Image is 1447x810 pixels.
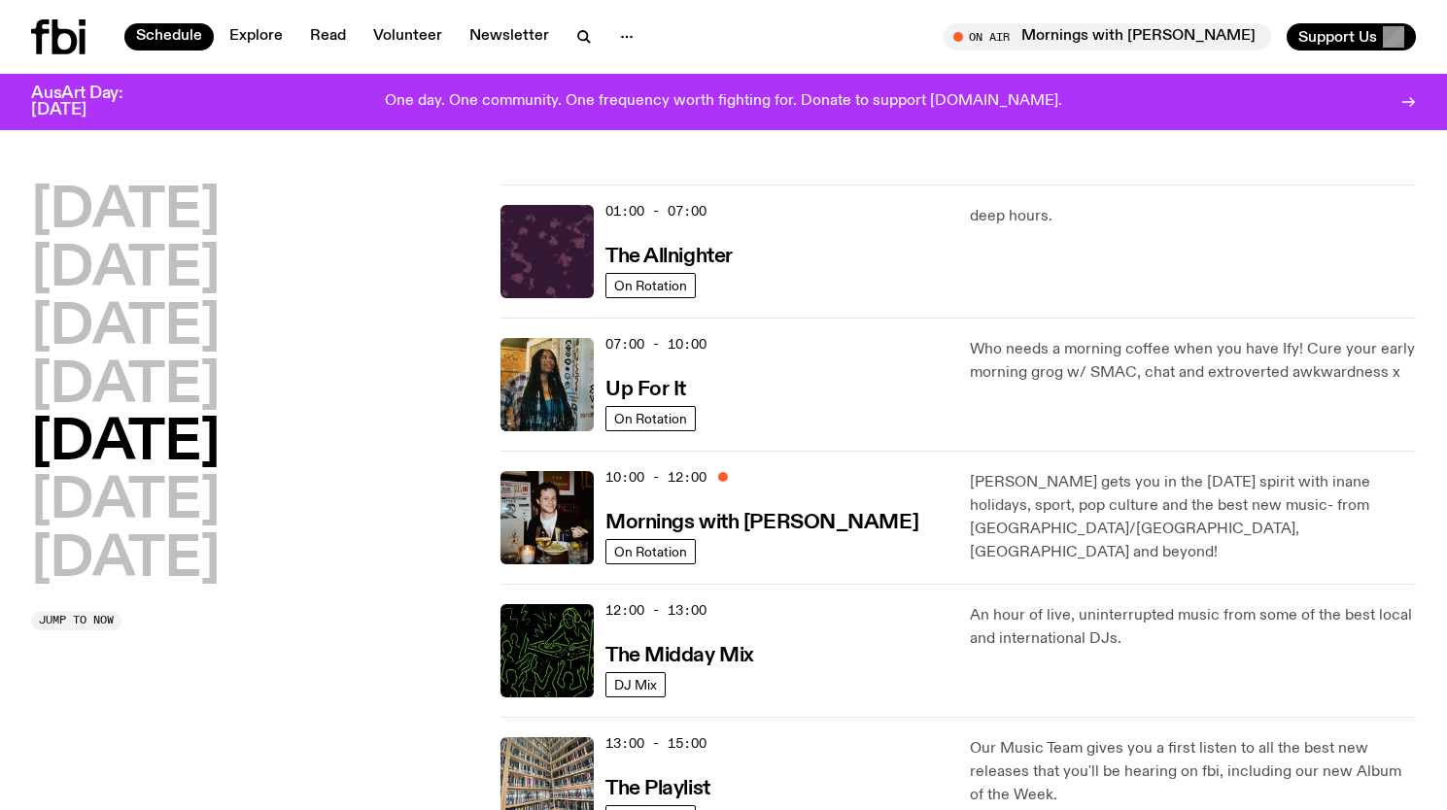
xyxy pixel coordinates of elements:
span: On Rotation [614,545,687,559]
a: The Playlist [605,775,710,799]
img: Sam blankly stares at the camera, brightly lit by a camera flash wearing a hat collared shirt and... [500,471,594,564]
button: [DATE] [31,475,220,529]
span: Jump to now [39,615,114,625]
button: Support Us [1287,23,1416,51]
p: deep hours. [970,205,1416,228]
span: 07:00 - 10:00 [605,335,706,354]
h3: Up For It [605,380,686,400]
a: Mornings with [PERSON_NAME] [605,509,918,533]
h3: Mornings with [PERSON_NAME] [605,513,918,533]
a: Read [298,23,358,51]
button: [DATE] [31,533,220,588]
a: On Rotation [605,273,696,298]
p: [PERSON_NAME] gets you in the [DATE] spirit with inane holidays, sport, pop culture and the best ... [970,471,1416,564]
p: One day. One community. One frequency worth fighting for. Donate to support [DOMAIN_NAME]. [385,93,1062,111]
a: Schedule [124,23,214,51]
p: An hour of live, uninterrupted music from some of the best local and international DJs. [970,604,1416,651]
span: 01:00 - 07:00 [605,202,706,220]
a: Explore [218,23,294,51]
a: Up For It [605,376,686,400]
span: 10:00 - 12:00 [605,468,706,487]
p: Our Music Team gives you a first listen to all the best new releases that you'll be hearing on fb... [970,737,1416,807]
h3: AusArt Day: [DATE] [31,85,155,118]
span: DJ Mix [614,678,657,692]
span: On Rotation [614,279,687,293]
button: [DATE] [31,417,220,471]
span: Support Us [1298,28,1377,46]
a: On Rotation [605,539,696,564]
a: Newsletter [458,23,561,51]
a: The Allnighter [605,243,733,267]
p: Who needs a morning coffee when you have Ify! Cure your early morning grog w/ SMAC, chat and extr... [970,338,1416,385]
button: [DATE] [31,243,220,297]
button: [DATE] [31,359,220,414]
a: On Rotation [605,406,696,431]
h3: The Allnighter [605,247,733,267]
button: Jump to now [31,611,121,630]
span: On Rotation [614,412,687,426]
span: 13:00 - 15:00 [605,734,706,753]
button: On AirMornings with [PERSON_NAME] [944,23,1271,51]
a: The Midday Mix [605,642,754,666]
img: Ify - a Brown Skin girl with black braided twists, looking up to the side with her tongue stickin... [500,338,594,431]
button: [DATE] [31,185,220,239]
span: 12:00 - 13:00 [605,601,706,620]
a: DJ Mix [605,672,666,697]
a: Volunteer [362,23,454,51]
button: [DATE] [31,301,220,355]
h3: The Midday Mix [605,646,754,666]
h3: The Playlist [605,779,710,799]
